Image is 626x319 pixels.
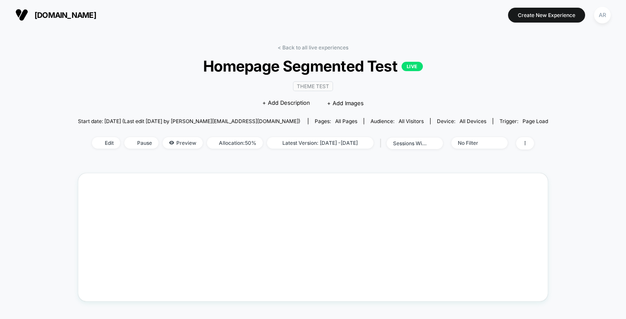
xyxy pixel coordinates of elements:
div: Audience: [370,118,424,124]
span: Start date: [DATE] (Last edit [DATE] by [PERSON_NAME][EMAIL_ADDRESS][DOMAIN_NAME]) [78,118,300,124]
span: + Add Images [327,100,364,106]
button: [DOMAIN_NAME] [13,8,99,22]
span: all devices [459,118,486,124]
div: Pages: [315,118,357,124]
span: all pages [335,118,357,124]
button: AR [592,6,613,24]
a: < Back to all live experiences [278,44,348,51]
span: All Visitors [399,118,424,124]
span: | [378,137,387,149]
span: Homepage Segmented Test [101,57,524,75]
span: Pause [124,137,158,149]
p: LIVE [402,62,423,71]
span: Allocation: 50% [207,137,263,149]
img: Visually logo [15,9,28,21]
div: AR [594,7,611,23]
span: Theme Test [293,81,333,91]
div: sessions with impression [393,140,427,147]
span: Preview [163,137,203,149]
span: [DOMAIN_NAME] [34,11,96,20]
button: Create New Experience [508,8,585,23]
span: Page Load [523,118,548,124]
span: Device: [430,118,493,124]
div: No Filter [458,140,492,146]
span: Latest Version: [DATE] - [DATE] [267,137,373,149]
span: + Add Description [262,99,310,107]
span: Edit [92,137,120,149]
div: Trigger: [500,118,548,124]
